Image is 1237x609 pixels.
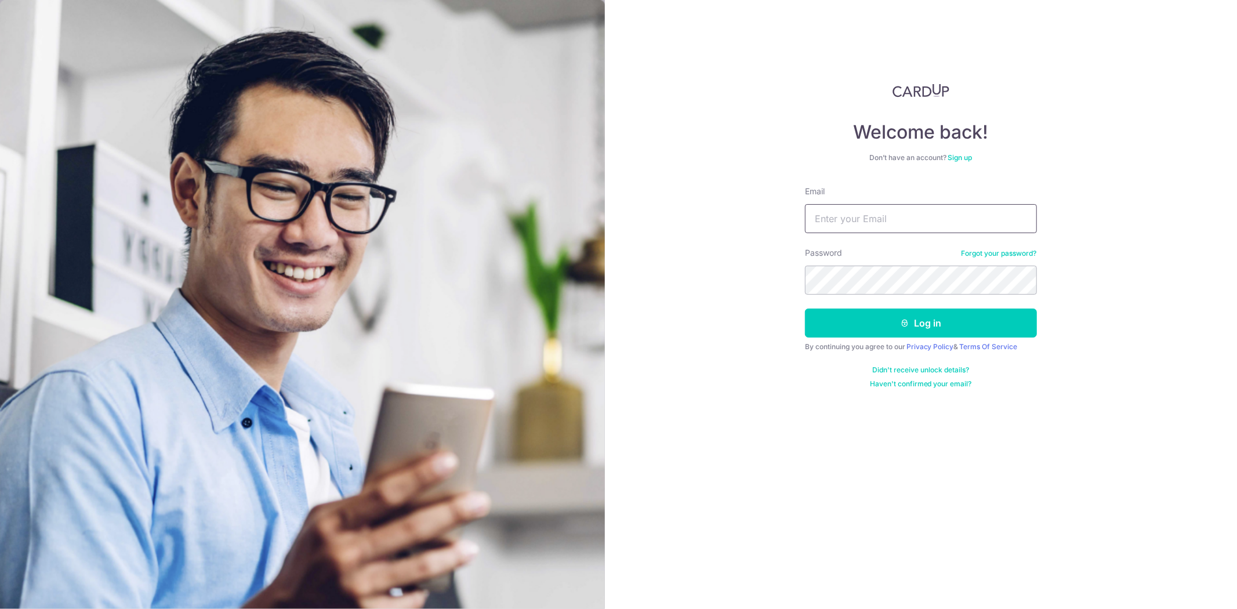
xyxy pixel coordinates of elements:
[872,365,969,375] a: Didn't receive unlock details?
[893,84,949,97] img: CardUp Logo
[805,342,1037,351] div: By continuing you agree to our &
[960,342,1018,351] a: Terms Of Service
[906,342,954,351] a: Privacy Policy
[805,204,1037,233] input: Enter your Email
[805,121,1037,144] h4: Welcome back!
[948,153,972,162] a: Sign up
[805,153,1037,162] div: Don’t have an account?
[805,247,842,259] label: Password
[805,186,825,197] label: Email
[805,309,1037,338] button: Log in
[962,249,1037,258] a: Forgot your password?
[870,379,972,389] a: Haven't confirmed your email?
